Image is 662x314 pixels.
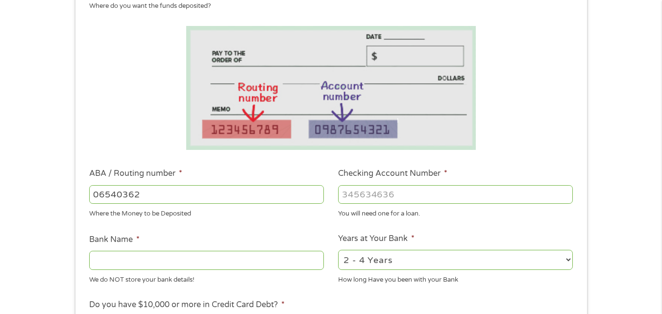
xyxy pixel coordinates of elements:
[338,206,573,219] div: You will need one for a loan.
[338,234,415,244] label: Years at Your Bank
[89,235,140,245] label: Bank Name
[89,271,324,285] div: We do NOT store your bank details!
[89,206,324,219] div: Where the Money to be Deposited
[89,1,565,11] div: Where do you want the funds deposited?
[186,26,476,150] img: Routing number location
[338,271,573,285] div: How long Have you been with your Bank
[89,185,324,204] input: 263177916
[89,300,285,310] label: Do you have $10,000 or more in Credit Card Debt?
[89,169,182,179] label: ABA / Routing number
[338,169,447,179] label: Checking Account Number
[338,185,573,204] input: 345634636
